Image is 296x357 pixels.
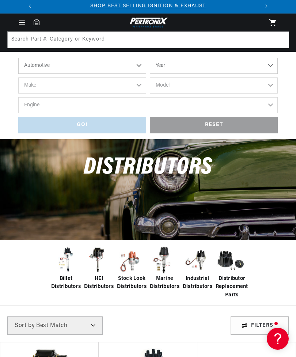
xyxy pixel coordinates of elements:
a: Marine Distributors Marine Distributors [150,246,179,291]
button: Search Part #, Category or Keyword [272,32,288,48]
img: Industrial Distributors [183,246,212,275]
a: SHOP BEST SELLING IGNITION & EXHAUST [90,3,206,9]
div: RESET [150,117,278,133]
span: Distributor Replacement Parts [216,275,248,299]
span: Sort by [15,323,35,328]
a: HEI Distributors HEI Distributors [84,246,113,291]
select: Sort by [7,316,103,335]
span: Marine Distributors [150,275,179,291]
img: Marine Distributors [150,246,179,275]
img: Distributor Replacement Parts [216,246,245,275]
span: Distributors [84,156,212,179]
a: Billet Distributors Billet Distributors [51,246,80,291]
input: Search Part #, Category or Keyword [8,32,289,48]
a: Stock Look Distributors Stock Look Distributors [117,246,146,291]
select: Model [150,77,278,94]
summary: Menu [14,19,30,27]
img: Pertronix [128,16,168,29]
img: HEI Distributors [84,246,113,275]
a: Industrial Distributors Industrial Distributors [183,246,212,291]
span: Billet Distributors [51,275,81,291]
span: Stock Look Distributors [117,275,147,291]
img: Stock Look Distributors [117,246,146,275]
select: Make [18,77,146,94]
div: Announcement [37,2,259,10]
span: Industrial Distributors [183,275,212,291]
img: Billet Distributors [51,246,80,275]
select: Ride Type [18,58,146,74]
span: HEI Distributors [84,275,114,291]
a: Garage: 0 item(s) [34,19,39,25]
div: 1 of 2 [37,2,259,10]
select: Engine [18,97,278,113]
select: Year [150,58,278,74]
a: Distributor Replacement Parts Distributor Replacement Parts [216,246,245,299]
div: Filters [231,316,289,335]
